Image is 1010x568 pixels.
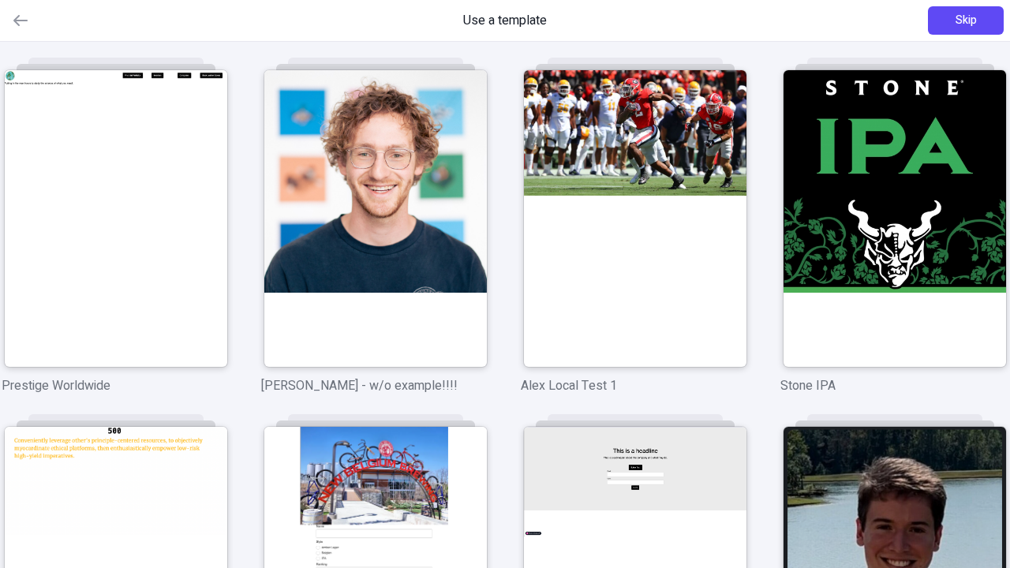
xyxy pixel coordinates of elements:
p: Prestige Worldwide [2,376,230,395]
p: [PERSON_NAME] - w/o example!!!! [261,376,489,395]
span: Use a template [463,11,547,30]
p: Stone IPA [780,376,1008,395]
span: Skip [956,12,977,29]
p: Alex Local Test 1 [521,376,749,395]
button: Skip [928,6,1004,35]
